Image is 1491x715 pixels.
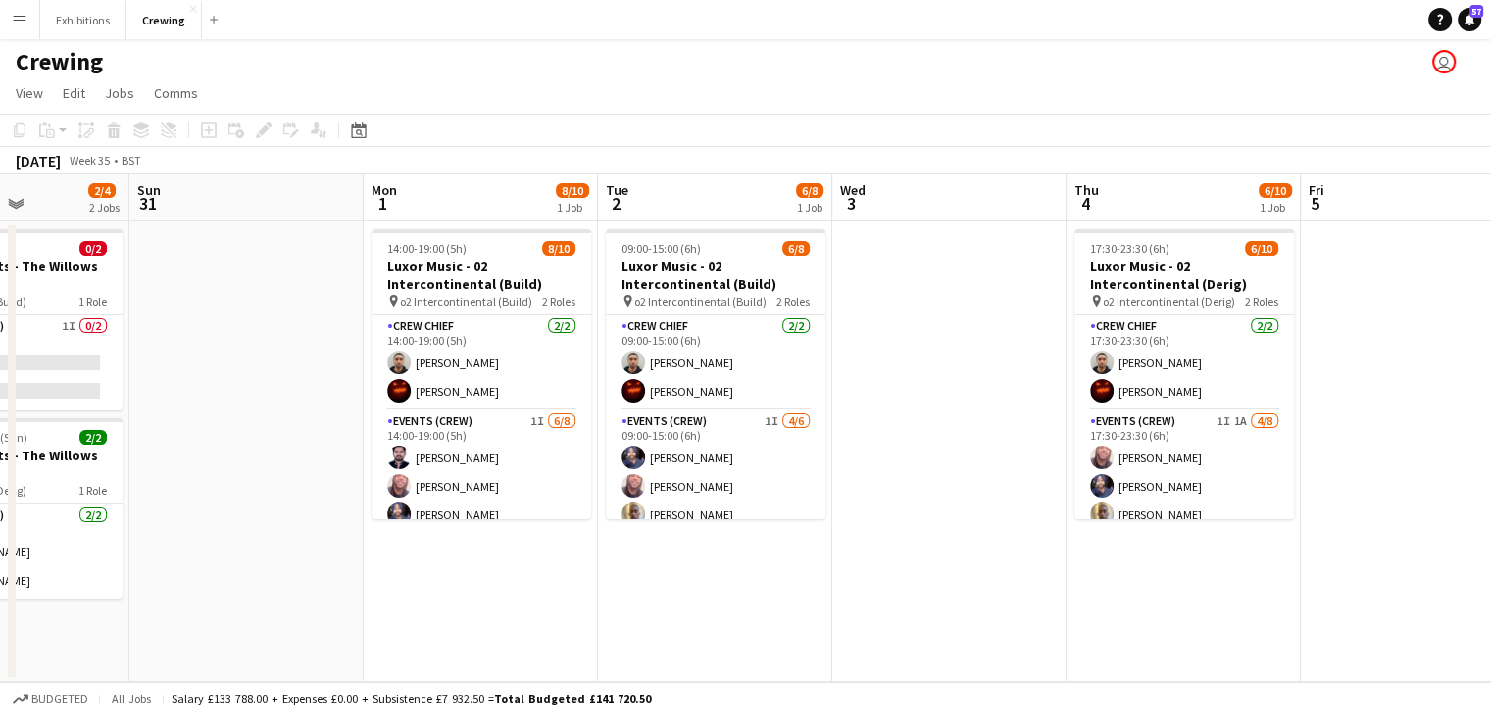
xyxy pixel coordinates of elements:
[369,192,397,214] span: 1
[1309,181,1324,199] span: Fri
[154,84,198,102] span: Comms
[542,294,575,309] span: 2 Roles
[1074,315,1294,410] app-card-role: Crew Chief2/217:30-23:30 (6h)[PERSON_NAME][PERSON_NAME]
[372,258,591,293] h3: Luxor Music - 02 Intercontinental (Build)
[796,183,823,198] span: 6/8
[122,153,141,167] div: BST
[40,1,126,39] button: Exhibitions
[1458,8,1481,31] a: 57
[1074,229,1294,519] app-job-card: 17:30-23:30 (6h)6/10Luxor Music - 02 Intercontinental (Derig) o2 Intercontinental (Derig)2 RolesC...
[1306,192,1324,214] span: 5
[606,229,825,519] app-job-card: 09:00-15:00 (6h)6/8Luxor Music - 02 Intercontinental (Build) o2 Intercontinental (Build)2 RolesCr...
[97,80,142,106] a: Jobs
[89,200,120,214] div: 2 Jobs
[78,483,107,498] span: 1 Role
[1071,192,1099,214] span: 4
[400,294,532,309] span: o2 Intercontinental (Build)
[134,192,161,214] span: 31
[8,80,51,106] a: View
[1469,5,1483,18] span: 57
[1074,410,1294,676] app-card-role: Events (Crew)1I1A4/817:30-23:30 (6h)[PERSON_NAME][PERSON_NAME][PERSON_NAME]
[1245,294,1278,309] span: 2 Roles
[137,181,161,199] span: Sun
[372,229,591,519] app-job-card: 14:00-19:00 (5h)8/10Luxor Music - 02 Intercontinental (Build) o2 Intercontinental (Build)2 RolesC...
[1090,241,1169,256] span: 17:30-23:30 (6h)
[634,294,767,309] span: o2 Intercontinental (Build)
[10,689,91,710] button: Budgeted
[79,241,107,256] span: 0/2
[606,258,825,293] h3: Luxor Music - 02 Intercontinental (Build)
[387,241,467,256] span: 14:00-19:00 (5h)
[16,151,61,170] div: [DATE]
[105,84,134,102] span: Jobs
[1260,200,1291,214] div: 1 Job
[606,410,825,619] app-card-role: Events (Crew)1I4/609:00-15:00 (6h)[PERSON_NAME][PERSON_NAME][PERSON_NAME]
[557,200,588,214] div: 1 Job
[840,181,866,199] span: Wed
[542,241,575,256] span: 8/10
[797,200,822,214] div: 1 Job
[1074,258,1294,293] h3: Luxor Music - 02 Intercontinental (Derig)
[776,294,810,309] span: 2 Roles
[1245,241,1278,256] span: 6/10
[146,80,206,106] a: Comms
[31,692,88,706] span: Budgeted
[1103,294,1235,309] span: o2 Intercontinental (Derig)
[603,192,628,214] span: 2
[494,691,651,706] span: Total Budgeted £141 720.50
[621,241,701,256] span: 09:00-15:00 (6h)
[172,691,651,706] div: Salary £133 788.00 + Expenses £0.00 + Subsistence £7 932.50 =
[556,183,589,198] span: 8/10
[63,84,85,102] span: Edit
[837,192,866,214] span: 3
[16,47,103,76] h1: Crewing
[372,315,591,410] app-card-role: Crew Chief2/214:00-19:00 (5h)[PERSON_NAME][PERSON_NAME]
[606,181,628,199] span: Tue
[1432,50,1456,73] app-user-avatar: Joseph Smart
[1259,183,1292,198] span: 6/10
[108,691,155,706] span: All jobs
[55,80,93,106] a: Edit
[782,241,810,256] span: 6/8
[372,410,591,676] app-card-role: Events (Crew)1I6/814:00-19:00 (5h)[PERSON_NAME][PERSON_NAME][PERSON_NAME]
[16,84,43,102] span: View
[65,153,114,167] span: Week 35
[78,294,107,309] span: 1 Role
[79,430,107,445] span: 2/2
[606,315,825,410] app-card-role: Crew Chief2/209:00-15:00 (6h)[PERSON_NAME][PERSON_NAME]
[1074,181,1099,199] span: Thu
[372,181,397,199] span: Mon
[126,1,202,39] button: Crewing
[88,183,116,198] span: 2/4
